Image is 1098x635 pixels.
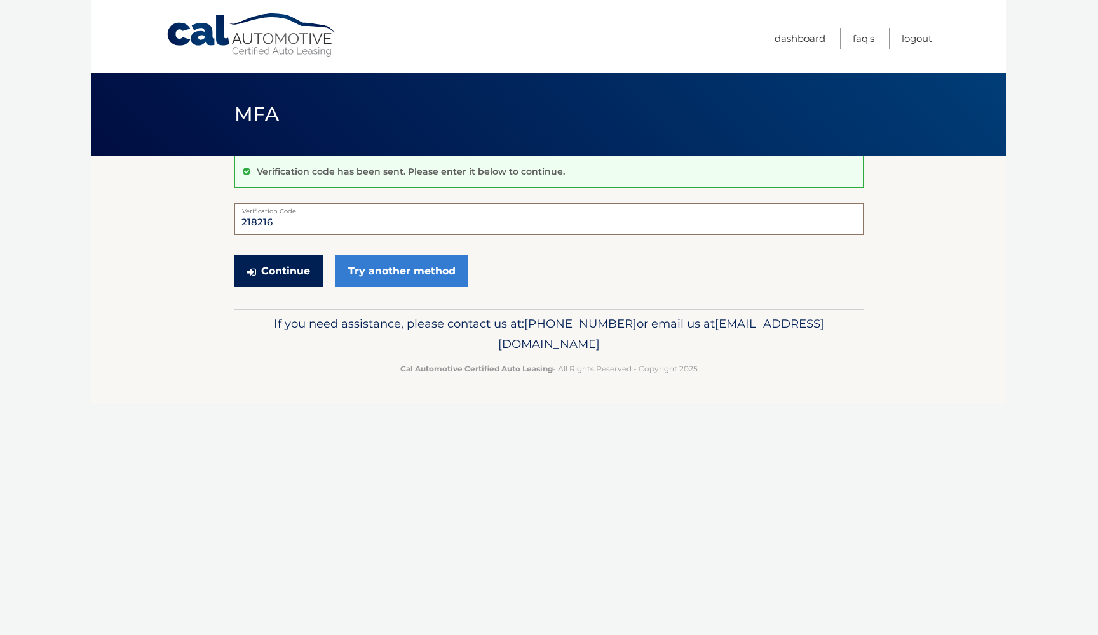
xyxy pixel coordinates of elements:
input: Verification Code [234,203,864,235]
span: MFA [234,102,279,126]
a: Logout [902,28,932,49]
p: If you need assistance, please contact us at: or email us at [243,314,855,354]
a: FAQ's [853,28,874,49]
strong: Cal Automotive Certified Auto Leasing [400,364,553,373]
span: [EMAIL_ADDRESS][DOMAIN_NAME] [498,316,824,351]
button: Continue [234,255,323,287]
label: Verification Code [234,203,864,213]
p: Verification code has been sent. Please enter it below to continue. [257,166,565,177]
a: Dashboard [775,28,825,49]
span: [PHONE_NUMBER] [524,316,637,331]
p: - All Rights Reserved - Copyright 2025 [243,362,855,375]
a: Cal Automotive [166,13,337,58]
a: Try another method [335,255,468,287]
